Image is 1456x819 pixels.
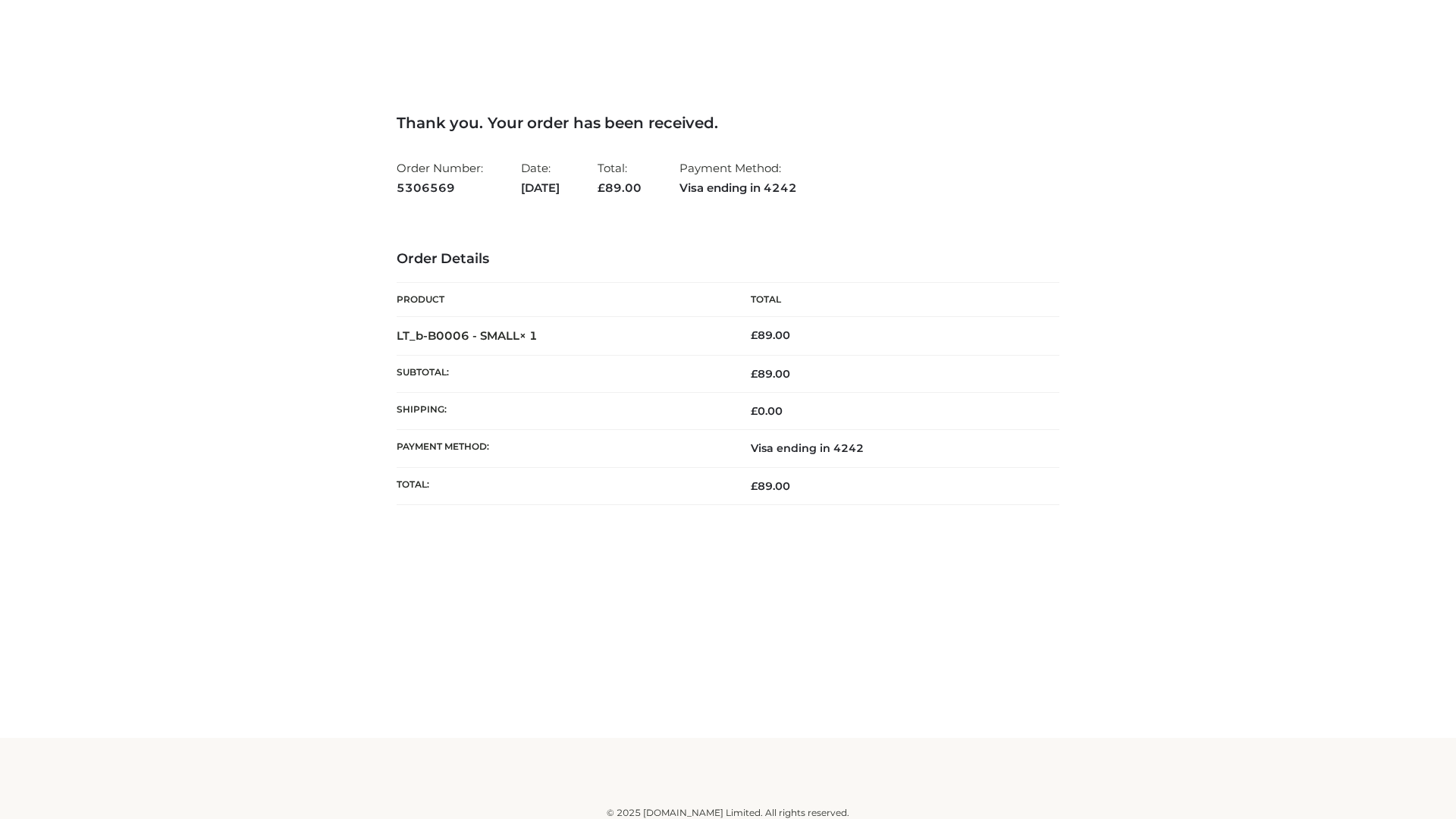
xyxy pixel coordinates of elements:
span: 89.00 [751,479,790,493]
th: Total [728,283,1059,317]
h3: Thank you. Your order has been received. [397,114,1059,132]
th: Total: [397,467,728,504]
td: Visa ending in 4242 [728,430,1059,467]
strong: 5306569 [397,178,483,198]
strong: LT_b-B0006 - SMALL [397,328,538,343]
span: 89.00 [598,180,642,195]
strong: [DATE] [521,178,560,198]
span: £ [751,367,758,381]
th: Subtotal: [397,355,728,392]
li: Date: [521,155,560,201]
bdi: 0.00 [751,404,783,418]
th: Payment method: [397,430,728,467]
th: Product [397,283,728,317]
strong: × 1 [519,328,538,343]
span: £ [751,328,758,342]
strong: Visa ending in 4242 [679,178,797,198]
li: Total: [598,155,642,201]
th: Shipping: [397,393,728,430]
li: Payment Method: [679,155,797,201]
span: 89.00 [751,367,790,381]
bdi: 89.00 [751,328,790,342]
h3: Order Details [397,251,1059,268]
span: £ [751,404,758,418]
span: £ [751,479,758,493]
span: £ [598,180,605,195]
li: Order Number: [397,155,483,201]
